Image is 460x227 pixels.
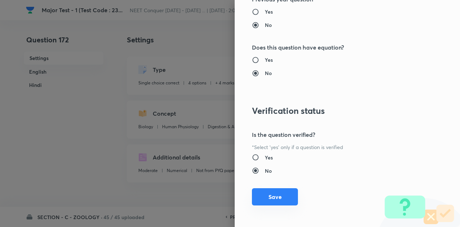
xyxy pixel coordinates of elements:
h6: Yes [265,56,273,64]
h6: Yes [265,154,273,161]
h6: No [265,21,272,29]
h3: Verification status [252,106,419,116]
h6: Yes [265,8,273,15]
h5: Does this question have equation? [252,43,419,52]
h6: No [265,69,272,77]
h5: Is the question verified? [252,130,419,139]
h6: No [265,167,272,175]
button: Save [252,188,298,205]
p: *Select 'yes' only if a question is verified [252,143,419,151]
